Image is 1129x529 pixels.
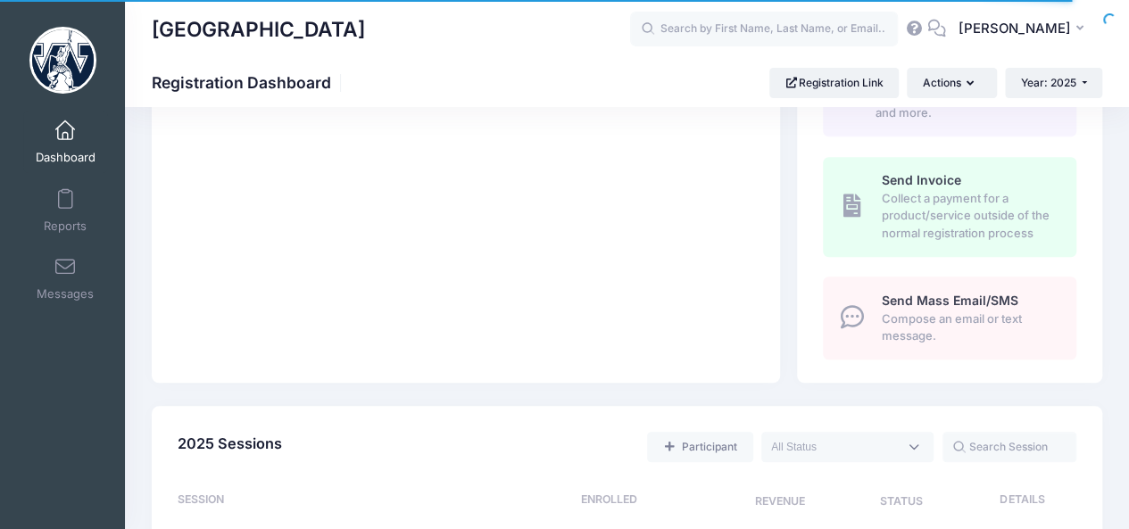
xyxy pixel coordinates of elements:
button: Actions [907,68,996,98]
span: Messages [37,287,94,302]
a: Dashboard [23,111,108,173]
a: Send Invoice Collect a payment for a product/service outside of the normal registration process [823,157,1076,257]
span: Reports [44,219,87,234]
img: Westminster College [29,27,96,94]
h1: Registration Dashboard [152,73,346,92]
span: Year: 2025 [1021,76,1076,89]
a: Messages [23,247,108,310]
button: Year: 2025 [1005,68,1102,98]
span: [PERSON_NAME] [958,19,1070,38]
h1: [GEOGRAPHIC_DATA] [152,9,365,50]
span: Compose an email or text message. [881,310,1056,345]
div: Session [178,492,501,513]
a: Send Mass Email/SMS Compose an email or text message. [823,277,1076,359]
div: Details [959,492,1076,513]
div: Enrolled [502,492,718,513]
span: Send Invoice [881,172,960,187]
textarea: Search [771,439,898,455]
a: Reports [23,179,108,242]
span: Dashboard [36,151,95,166]
input: Search Session [942,432,1076,462]
input: Search by First Name, Last Name, or Email... [630,12,898,47]
div: Revenue [717,492,843,513]
div: Status [843,492,959,513]
span: Send Mass Email/SMS [881,293,1017,308]
span: 2025 Sessions [178,434,282,452]
span: Collect a payment for a product/service outside of the normal registration process [881,190,1056,243]
a: Registration Link [769,68,899,98]
button: [PERSON_NAME] [946,9,1102,50]
a: Add a new manual registration [647,432,752,462]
